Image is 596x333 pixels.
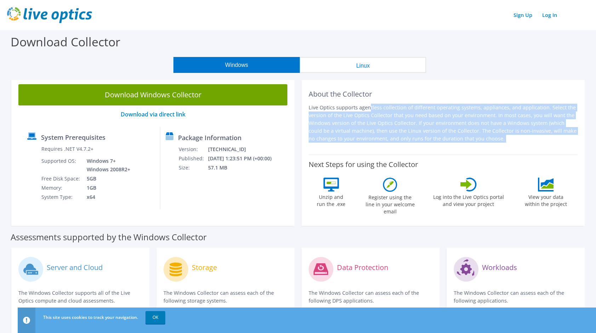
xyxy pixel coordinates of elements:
[81,183,132,193] td: 1GB
[47,264,103,271] label: Server and Cloud
[300,57,426,73] button: Linux
[454,289,578,305] p: The Windows Collector can assess each of the following applications.
[11,234,207,241] label: Assessments supported by the Windows Collector
[173,57,300,73] button: Windows
[337,264,388,271] label: Data Protection
[18,289,142,305] p: The Windows Collector supports all of the Live Optics compute and cloud assessments.
[178,145,208,154] td: Version:
[41,174,81,183] td: Free Disk Space:
[178,134,241,141] label: Package Information
[482,264,517,271] label: Workloads
[309,90,578,98] h2: About the Collector
[510,10,536,20] a: Sign Up
[192,264,217,271] label: Storage
[7,7,92,23] img: live_optics_svg.svg
[121,110,185,118] a: Download via direct link
[145,311,165,324] a: OK
[178,154,208,163] td: Published:
[315,191,348,208] label: Unzip and run the .exe
[81,174,132,183] td: 5GB
[178,163,208,172] td: Size:
[41,183,81,193] td: Memory:
[164,289,287,305] p: The Windows Collector can assess each of the following storage systems.
[81,156,132,174] td: Windows 7+ Windows 2008R2+
[433,191,504,208] label: Log into the Live Optics portal and view your project
[309,104,578,143] p: Live Optics supports agentless collection of different operating systems, appliances, and applica...
[208,154,281,163] td: [DATE] 1:23:51 PM (+00:00)
[41,134,105,141] label: System Prerequisites
[208,145,281,154] td: [TECHNICAL_ID]
[520,191,571,208] label: View your data within the project
[309,160,418,169] label: Next Steps for using the Collector
[363,192,417,215] label: Register using the line in your welcome email
[18,84,287,105] a: Download Windows Collector
[208,163,281,172] td: 57.1 MB
[539,10,561,20] a: Log In
[81,193,132,202] td: x64
[41,156,81,174] td: Supported OS:
[11,34,120,50] label: Download Collector
[41,145,93,153] label: Requires .NET V4.7.2+
[41,193,81,202] td: System Type:
[309,289,432,305] p: The Windows Collector can assess each of the following DPS applications.
[43,314,138,320] span: This site uses cookies to track your navigation.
